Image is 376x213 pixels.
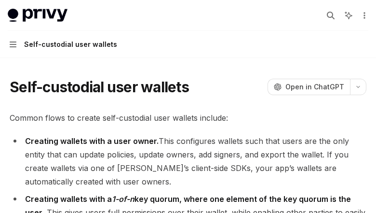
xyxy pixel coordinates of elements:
[10,78,189,96] h1: Self-custodial user wallets
[285,82,344,92] span: Open in ChatGPT
[10,111,366,125] span: Common flows to create self-custodial user wallets include:
[24,39,117,50] div: Self-custodial user wallets
[25,136,159,146] strong: Creating wallets with a user owner.
[112,194,134,204] em: 1-of-n
[359,9,368,22] button: More actions
[268,79,350,95] button: Open in ChatGPT
[8,9,67,22] img: light logo
[10,134,366,188] li: This configures wallets such that users are the only entity that can update policies, update owne...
